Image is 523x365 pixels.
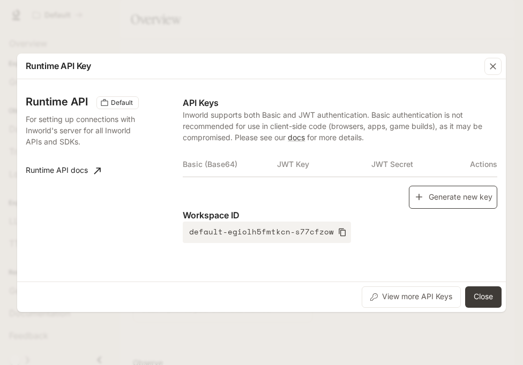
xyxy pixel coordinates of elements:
button: default-egiolh5fmtkcn-s77cfzow [183,222,351,243]
th: JWT Secret [371,151,466,177]
h3: Runtime API [26,96,88,107]
button: Close [465,286,502,308]
button: Generate new key [409,186,497,209]
th: JWT Key [277,151,371,177]
span: Default [107,98,137,108]
button: View more API Keys [362,286,461,308]
a: Runtime API docs [21,160,105,181]
p: Inworld supports both Basic and JWT authentication. Basic authentication is not recommended for u... [183,109,497,143]
th: Basic (Base64) [183,151,277,177]
p: Workspace ID [183,209,497,222]
div: These keys will apply to your current workspace only [96,96,139,109]
th: Actions [466,151,497,177]
a: docs [288,133,305,142]
p: Runtime API Key [26,59,91,72]
p: For setting up connections with Inworld's server for all Inworld APIs and SDKs. [26,113,137,147]
p: API Keys [183,96,497,109]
